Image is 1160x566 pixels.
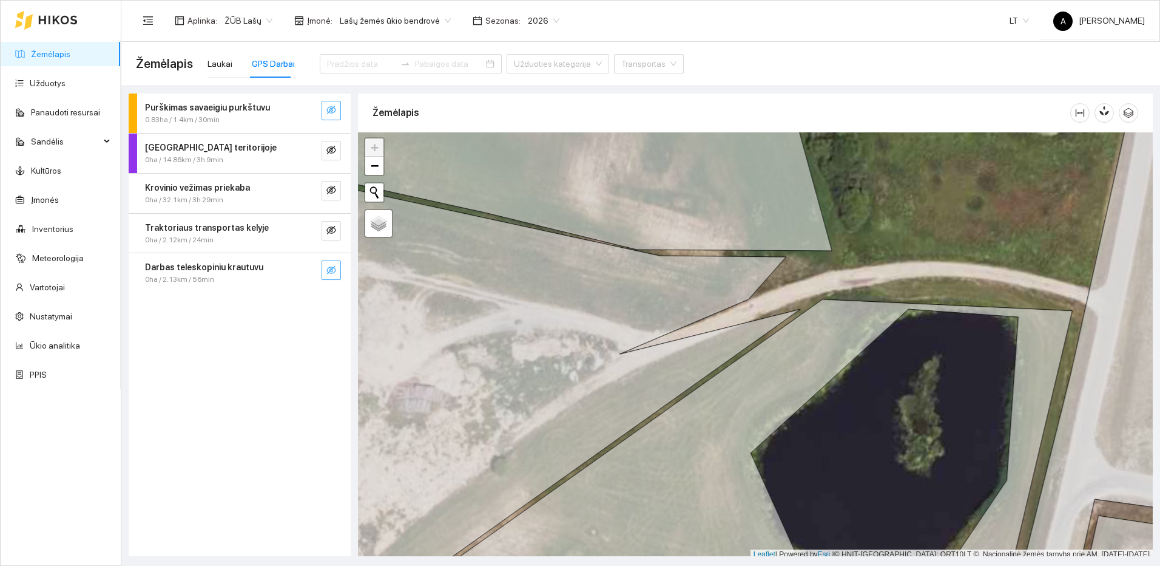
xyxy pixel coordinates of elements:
span: layout [175,16,184,26]
strong: Krovinio vežimas priekaba [145,183,250,193]
span: to [400,59,410,69]
span: 2026 [528,12,559,30]
a: Meteorologija [32,253,84,263]
span: swap-right [400,59,410,69]
span: 0ha / 32.1km / 3h 29min [145,194,223,206]
span: [PERSON_NAME] [1053,16,1145,26]
button: Initiate a new search [365,183,383,202]
a: Užduotys [30,78,66,88]
a: Vartotojai [30,282,65,292]
a: Ūkio analitika [30,341,80,350]
span: 0ha / 2.13km / 56min [145,274,214,285]
button: column-width [1070,103,1090,123]
span: eye-invisible [326,185,336,197]
span: A [1061,12,1066,31]
button: eye-invisible [322,181,341,200]
span: | [832,550,834,559]
a: Kultūros [31,166,61,176]
span: Lašų žemės ūkio bendrovė [340,12,451,30]
input: Pradžios data [327,57,396,70]
button: eye-invisible [322,141,341,160]
strong: [GEOGRAPHIC_DATA] teritorijoje [145,143,277,152]
a: Žemėlapis [31,49,70,59]
a: PPIS [30,370,47,380]
span: menu-fold [143,15,153,26]
strong: Traktoriaus transportas kelyje [145,223,269,233]
span: − [371,158,379,173]
div: Purškimas savaeigiu purkštuvu0.83ha / 1.4km / 30mineye-invisible [129,94,351,133]
span: + [371,140,379,155]
div: GPS Darbai [252,57,295,70]
div: Krovinio vežimas priekaba0ha / 32.1km / 3h 29mineye-invisible [129,174,351,213]
span: 0ha / 2.12km / 24min [145,234,214,246]
span: eye-invisible [326,265,336,277]
a: Įmonės [31,195,59,205]
div: Laukai [207,57,232,70]
span: LT [1010,12,1029,30]
strong: Darbas teleskopiniu krautuvu [145,262,263,272]
span: column-width [1071,108,1089,118]
a: Layers [365,210,392,237]
button: menu-fold [136,9,160,33]
a: Panaudoti resursai [31,107,100,117]
span: Sezonas : [485,14,521,27]
span: eye-invisible [326,145,336,157]
button: eye-invisible [322,261,341,280]
span: calendar [473,16,482,26]
button: eye-invisible [322,221,341,240]
span: eye-invisible [326,225,336,237]
span: Žemėlapis [136,54,193,73]
div: Darbas teleskopiniu krautuvu0ha / 2.13km / 56mineye-invisible [129,253,351,293]
span: ŽŪB Lašų [224,12,272,30]
span: Įmonė : [307,14,332,27]
div: [GEOGRAPHIC_DATA] teritorijoje0ha / 14.86km / 3h 9mineye-invisible [129,134,351,173]
a: Leaflet [754,550,775,559]
span: 0.83ha / 1.4km / 30min [145,114,220,126]
div: Traktoriaus transportas kelyje0ha / 2.12km / 24mineye-invisible [129,214,351,253]
span: shop [294,16,304,26]
button: eye-invisible [322,101,341,120]
a: Inventorius [32,224,73,234]
span: Aplinka : [187,14,217,27]
span: 0ha / 14.86km / 3h 9min [145,154,223,166]
a: Nustatymai [30,312,72,321]
a: Zoom in [365,138,383,157]
a: Esri [818,550,831,559]
span: eye-invisible [326,105,336,117]
div: | Powered by © HNIT-[GEOGRAPHIC_DATA]; ORT10LT ©, Nacionalinė žemės tarnyba prie AM, [DATE]-[DATE] [750,550,1153,560]
a: Zoom out [365,157,383,175]
strong: Purškimas savaeigiu purkštuvu [145,103,270,112]
span: Sandėlis [31,129,100,154]
div: Žemėlapis [373,95,1070,130]
input: Pabaigos data [415,57,484,70]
